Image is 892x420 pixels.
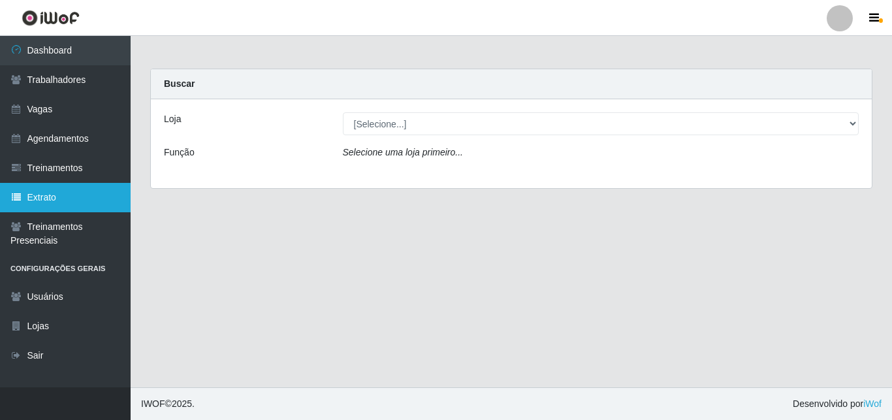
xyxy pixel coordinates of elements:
span: © 2025 . [141,397,195,411]
label: Loja [164,112,181,126]
span: Desenvolvido por [793,397,882,411]
i: Selecione uma loja primeiro... [343,147,463,157]
span: IWOF [141,398,165,409]
img: CoreUI Logo [22,10,80,26]
a: iWof [863,398,882,409]
label: Função [164,146,195,159]
strong: Buscar [164,78,195,89]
